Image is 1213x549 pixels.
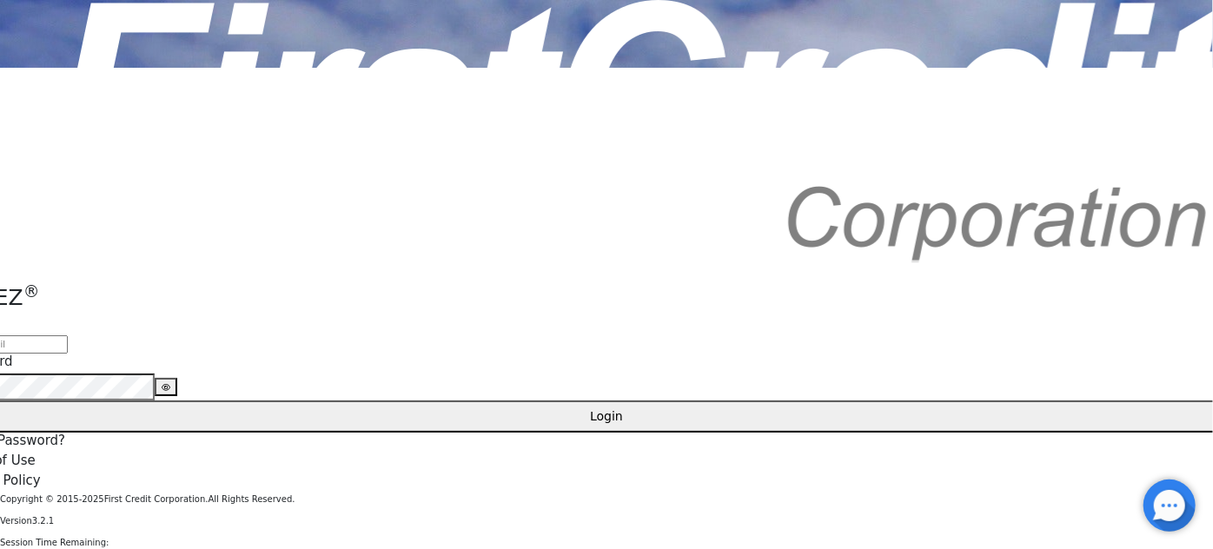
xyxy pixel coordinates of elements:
sup: ® [23,282,40,301]
span: All Rights Reserved. [208,494,295,504]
